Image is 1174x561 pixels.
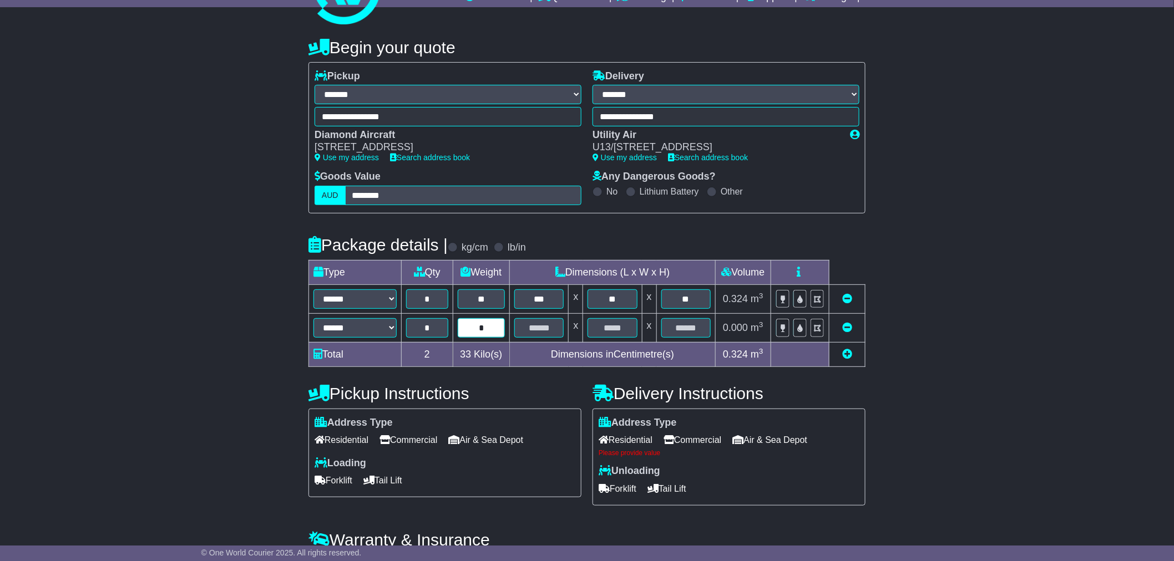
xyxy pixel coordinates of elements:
a: Search address book [668,153,748,162]
sup: 3 [759,292,763,300]
span: Air & Sea Depot [449,431,524,448]
span: Residential [599,431,652,448]
span: Forklift [599,480,636,497]
label: No [606,186,618,197]
td: x [569,284,583,313]
span: Tail Lift [363,472,402,489]
span: Air & Sea Depot [733,431,808,448]
span: m [751,293,763,304]
h4: Begin your quote [308,38,866,57]
label: Pickup [315,70,360,83]
a: Remove this item [842,293,852,304]
span: 0.324 [723,349,748,360]
td: Dimensions (L x W x H) [510,260,716,284]
label: Goods Value [315,171,381,183]
span: © One World Courier 2025. All rights reserved. [201,548,362,557]
div: Utility Air [593,129,839,141]
span: Commercial [664,431,721,448]
div: Please provide value [599,449,859,457]
span: Tail Lift [647,480,686,497]
sup: 3 [759,320,763,329]
td: Qty [402,260,453,284]
td: Kilo(s) [453,342,510,366]
a: Remove this item [842,322,852,333]
label: Delivery [593,70,644,83]
h4: Package details | [308,236,448,254]
span: 33 [460,349,471,360]
label: Loading [315,457,366,470]
td: 2 [402,342,453,366]
h4: Delivery Instructions [593,384,866,402]
div: U13/[STREET_ADDRESS] [593,141,839,154]
label: kg/cm [462,242,488,254]
td: x [642,313,656,342]
td: Weight [453,260,510,284]
label: Unloading [599,465,660,477]
label: Address Type [599,417,677,429]
td: Dimensions in Centimetre(s) [510,342,716,366]
h4: Pickup Instructions [308,384,581,402]
a: Use my address [593,153,657,162]
span: 0.324 [723,293,748,304]
h4: Warranty & Insurance [308,531,866,549]
td: Total [309,342,402,366]
label: Lithium Battery [640,186,699,197]
span: 0.000 [723,322,748,333]
td: Volume [715,260,771,284]
span: m [751,322,763,333]
label: Any Dangerous Goods? [593,171,716,183]
div: Diamond Aircraft [315,129,570,141]
td: x [569,313,583,342]
span: Forklift [315,472,352,489]
td: x [642,284,656,313]
td: Type [309,260,402,284]
label: Address Type [315,417,393,429]
span: Residential [315,431,368,448]
a: Add new item [842,349,852,360]
label: AUD [315,186,346,205]
label: Other [721,186,743,197]
label: lb/in [508,242,526,254]
a: Use my address [315,153,379,162]
span: m [751,349,763,360]
a: Search address book [390,153,470,162]
sup: 3 [759,347,763,355]
span: Commercial [379,431,437,448]
div: [STREET_ADDRESS] [315,141,570,154]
